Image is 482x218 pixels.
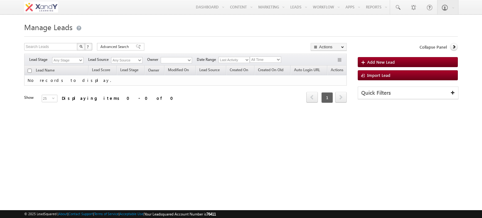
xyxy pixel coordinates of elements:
span: Date Range [197,57,218,62]
a: Created On [227,66,251,75]
input: Check all records [28,69,32,73]
span: select [52,97,57,99]
span: Manage Leads [24,22,72,32]
span: Actions [328,66,346,75]
span: © 2025 LeadSquared | | | | | [24,211,216,217]
td: No records to display. [24,75,347,86]
span: Created On [230,67,248,72]
span: 76411 [206,212,216,216]
a: Modified On [165,66,192,75]
span: Lead Stage [120,67,138,72]
span: Owner [147,57,161,62]
span: Import Lead [367,72,390,78]
span: Modified On [168,67,189,72]
a: Terms of Service [94,212,119,216]
a: Lead Stage [117,66,142,75]
span: 25 [42,95,52,102]
button: ? [85,43,92,51]
span: Lead Stage [29,57,52,62]
a: Lead Source [196,66,223,75]
span: ? [87,44,90,49]
button: Actions [311,43,347,51]
a: Lead Name [33,67,58,75]
div: Quick Filters [358,87,458,99]
img: Search [79,45,83,48]
span: Collapse Panel [420,44,447,50]
span: Add New Lead [367,59,395,65]
span: Auto Login URL [294,67,320,72]
span: Created On Old [258,67,283,72]
span: 1 [321,92,333,103]
span: next [335,92,347,103]
span: Lead Source [199,67,220,72]
a: Lead Score [89,66,113,75]
div: Show [24,95,37,100]
span: prev [306,92,318,103]
a: prev [306,93,318,103]
a: Acceptable Use [120,212,143,216]
a: About [58,212,67,216]
img: Custom Logo [24,2,58,13]
span: Advanced Search [100,44,131,50]
a: next [335,93,347,103]
span: Lead Source [88,57,111,62]
span: Your Leadsquared Account Number is [144,212,216,216]
span: Lead Score [92,67,110,72]
a: Created On Old [255,66,287,75]
a: Contact Support [68,212,93,216]
a: Auto Login URL [291,66,323,75]
span: Owner [148,68,159,72]
div: Displaying items 0 - 0 of 0 [62,94,177,102]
